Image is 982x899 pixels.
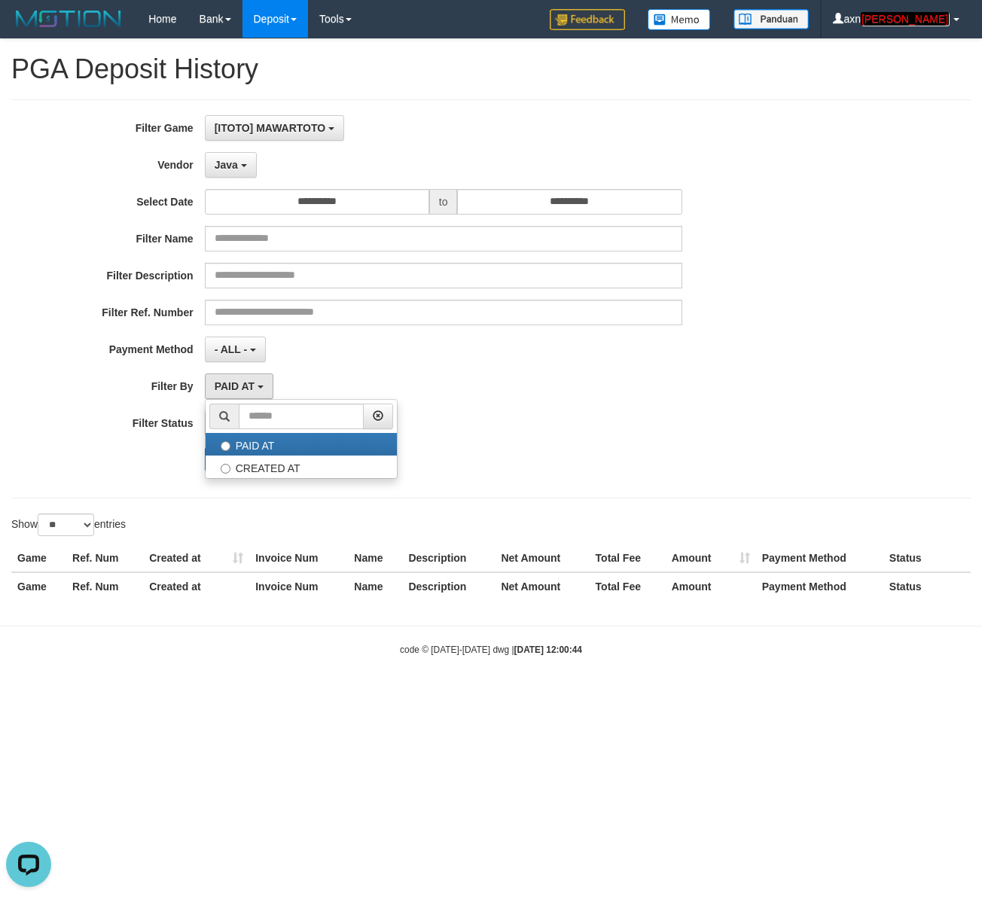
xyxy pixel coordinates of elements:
img: Feedback.jpg [550,9,625,30]
th: Invoice Num [249,572,348,600]
th: Game [11,544,66,572]
th: Invoice Num [249,544,348,572]
th: Ref. Num [66,572,143,600]
button: - ALL - [205,337,266,362]
label: Show entries [11,513,126,536]
th: Status [883,544,971,572]
th: Description [402,572,495,600]
small: code © [DATE]-[DATE] dwg | [400,645,582,655]
span: PAID AT [215,380,255,392]
th: Payment Method [756,572,883,600]
th: Amount [666,572,756,600]
em: [PERSON_NAME] [861,12,949,26]
strong: [DATE] 12:00:44 [514,645,582,655]
th: Description [402,544,495,572]
th: Created at [143,544,249,572]
button: [ITOTO] MAWARTOTO [205,115,344,141]
h1: PGA Deposit History [11,54,971,84]
button: PAID AT [205,373,273,399]
span: to [429,189,458,215]
img: panduan.png [733,9,809,29]
img: Button%20Memo.svg [648,9,711,30]
label: CREATED AT [206,456,397,478]
th: Payment Method [756,544,883,572]
th: Ref. Num [66,544,143,572]
span: - ALL - [215,343,248,355]
label: PAID AT [206,433,397,456]
th: Name [348,572,402,600]
span: Java [215,159,238,171]
button: Java [205,152,257,178]
input: PAID AT [221,441,230,451]
th: Net Amount [495,572,589,600]
th: Net Amount [495,544,589,572]
th: Total Fee [590,572,666,600]
th: Name [348,544,402,572]
th: Created at [143,572,249,600]
img: MOTION_logo.png [11,8,126,30]
select: Showentries [38,513,94,536]
th: Status [883,572,971,600]
span: [ITOTO] MAWARTOTO [215,122,326,134]
button: Open LiveChat chat widget [6,6,51,51]
th: Game [11,572,66,600]
th: Total Fee [590,544,666,572]
th: Amount [666,544,756,572]
input: CREATED AT [221,464,230,474]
